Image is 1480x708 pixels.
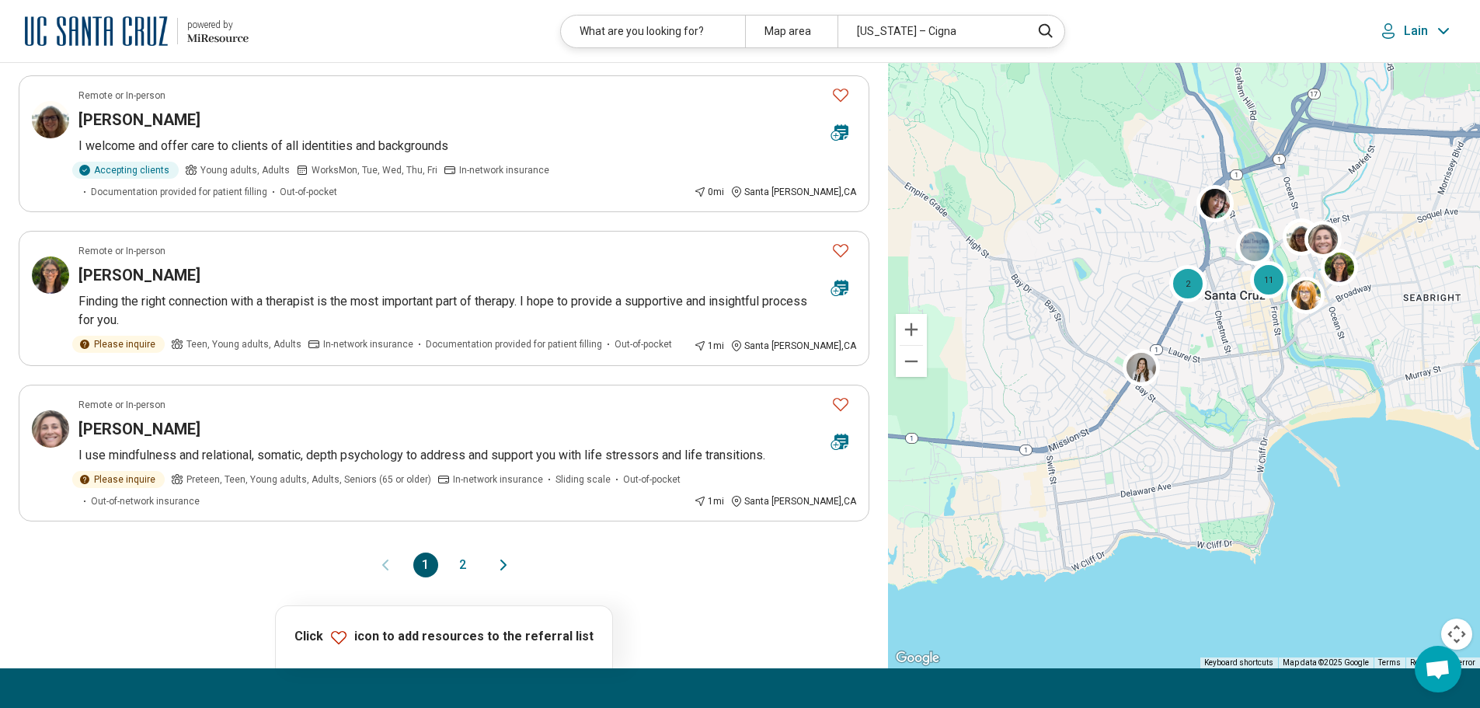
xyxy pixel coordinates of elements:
[1415,646,1461,692] div: Open chat
[376,553,395,577] button: Previous page
[825,79,856,111] button: Favorite
[200,163,290,177] span: Young adults, Adults
[413,553,438,577] button: 1
[1204,657,1273,668] button: Keyboard shortcuts
[78,418,200,440] h3: [PERSON_NAME]
[892,648,943,668] img: Google
[453,473,543,487] span: In-network insurance
[730,494,856,508] div: Santa [PERSON_NAME] , CA
[72,336,165,353] div: Please inquire
[91,185,267,199] span: Documentation provided for patient filling
[825,389,856,420] button: Favorite
[745,16,838,47] div: Map area
[72,162,179,179] div: Accepting clients
[72,471,165,488] div: Please inquire
[451,553,475,577] button: 2
[694,494,724,508] div: 1 mi
[78,398,165,412] p: Remote or In-person
[25,12,168,50] img: University of California at Santa Cruz
[1441,619,1472,650] button: Map camera controls
[555,473,611,487] span: Sliding scale
[1404,23,1428,39] p: Lain
[561,16,745,47] div: What are you looking for?
[1169,264,1207,302] div: 2
[25,12,249,50] a: University of California at Santa Cruzpowered by
[623,473,681,487] span: Out-of-pocket
[730,185,856,199] div: Santa [PERSON_NAME] , CA
[78,292,856,330] p: Finding the right connection with a therapist is the most important part of therapy. I hope to pr...
[1250,260,1287,298] div: 11
[615,337,672,351] span: Out-of-pocket
[280,185,337,199] span: Out-of-pocket
[294,628,594,647] p: Click icon to add resources to the referral list
[1410,658,1475,667] a: Report a map error
[323,337,413,351] span: In-network insurance
[838,16,1022,47] div: [US_STATE] – Cigna
[694,339,724,353] div: 1 mi
[78,446,856,465] p: I use mindfulness and relational, somatic, depth psychology to address and support you with life ...
[730,339,856,353] div: Santa [PERSON_NAME] , CA
[1378,658,1401,667] a: Terms (opens in new tab)
[78,109,200,131] h3: [PERSON_NAME]
[187,18,249,32] div: powered by
[694,185,724,199] div: 0 mi
[78,264,200,286] h3: [PERSON_NAME]
[896,346,927,377] button: Zoom out
[494,553,513,577] button: Next page
[91,494,200,508] span: Out-of-network insurance
[312,163,437,177] span: Works Mon, Tue, Wed, Thu, Fri
[825,235,856,267] button: Favorite
[426,337,602,351] span: Documentation provided for patient filling
[186,473,431,487] span: Preteen, Teen, Young adults, Adults, Seniors (65 or older)
[459,163,549,177] span: In-network insurance
[896,314,927,345] button: Zoom in
[78,137,856,155] p: I welcome and offer care to clients of all identities and backgrounds
[78,244,165,258] p: Remote or In-person
[892,648,943,668] a: Open this area in Google Maps (opens a new window)
[186,337,301,351] span: Teen, Young adults, Adults
[1283,658,1369,667] span: Map data ©2025 Google
[78,89,165,103] p: Remote or In-person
